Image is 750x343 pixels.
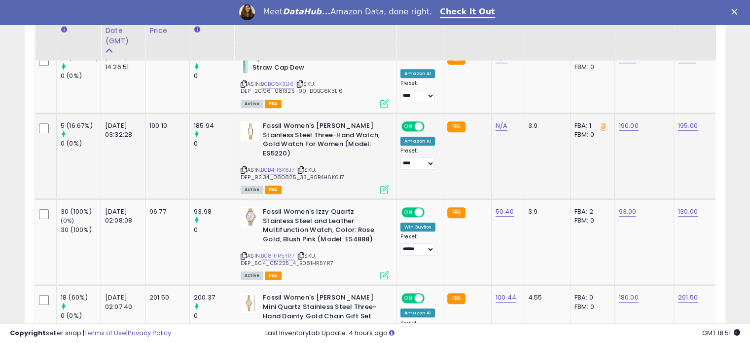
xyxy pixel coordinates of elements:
[241,54,389,107] div: ASIN:
[61,139,101,148] div: 0 (0%)
[574,293,607,302] div: FBA: 0
[400,308,435,317] div: Amazon AI
[105,4,141,46] div: Last Purchase Date (GMT)
[619,121,639,131] a: 190.00
[528,293,563,302] div: 4.55
[263,293,383,332] b: Fossil Women's [PERSON_NAME] Mini Quartz Stainless Steel Three-Hand Dainty Gold Chain Gift Set Wa...
[61,4,97,25] div: Days In Stock
[440,7,495,18] a: Check It Out
[194,293,234,302] div: 200.37
[528,4,566,25] div: Fulfillment Cost
[400,80,435,102] div: Preset:
[261,252,295,260] a: B081HR5YR7
[402,294,415,303] span: ON
[241,80,343,95] span: | SKU: DEP_20.96_081325_99_B0BG6K3L16
[105,54,138,72] div: [DATE] 14:26:51
[702,328,740,338] span: 2025-09-12 18:51 GMT
[194,207,234,216] div: 93.98
[149,121,182,130] div: 190.10
[400,148,435,170] div: Preset:
[528,121,563,130] div: 3.9
[84,328,126,338] a: Terms of Use
[61,72,101,80] div: 0 (0%)
[263,7,432,17] div: Meet Amazon Data, done right.
[265,186,282,194] span: FBA
[574,130,607,139] div: FBM: 0
[61,226,101,234] div: 30 (100%)
[241,121,260,141] img: 31tJvUBAUcL._SL40_.jpg
[423,122,439,131] span: OFF
[400,223,435,231] div: Win BuyBox
[731,9,741,15] div: Close
[194,121,234,130] div: 185.94
[241,207,389,278] div: ASIN:
[10,329,171,338] div: seller snap | |
[252,54,372,75] b: Hydro Flask 24 Oz Standard Flex Straw Cap Dew
[402,122,415,131] span: ON
[194,25,200,34] small: Avg Win Price.
[574,216,607,225] div: FBM: 0
[194,226,234,234] div: 0
[61,121,101,130] div: 5 (16.67%)
[261,166,295,174] a: B0B4H6K6J7
[194,139,234,148] div: 0
[400,69,435,78] div: Amazon AI
[149,4,185,36] div: Last Purchase Price
[194,72,234,80] div: 0
[241,100,263,108] span: All listings currently available for purchase on Amazon
[423,208,439,217] span: OFF
[194,4,230,25] div: Avg Win Price
[678,293,698,303] a: 201.50
[241,166,344,181] span: | SKU: DEP_92.34_080825_33_B0B4H6K6J7
[194,311,234,320] div: 0
[128,328,171,338] a: Privacy Policy
[261,80,294,88] a: B0BG6K3L16
[574,4,610,25] div: Num of Comp.
[678,121,698,131] a: 195.00
[105,121,138,139] div: [DATE] 03:32:28
[241,186,263,194] span: All listings currently available for purchase on Amazon
[241,271,263,280] span: All listings currently available for purchase on Amazon
[149,207,182,216] div: 96.77
[265,271,282,280] span: FBA
[400,137,435,146] div: Amazon AI
[496,121,507,131] a: N/A
[241,121,389,192] div: ASIN:
[149,293,182,302] div: 201.50
[574,63,607,72] div: FBM: 0
[265,329,740,338] div: Last InventoryLab Update: 4 hours ago.
[10,328,46,338] strong: Copyright
[574,207,607,216] div: FBA: 2
[496,293,516,303] a: 100.44
[574,303,607,311] div: FBM: 0
[400,233,435,256] div: Preset:
[574,121,607,130] div: FBA: 1
[239,4,255,20] img: Profile image for Georgie
[496,207,514,217] a: 50.40
[61,311,101,320] div: 0 (0%)
[447,121,465,132] small: FBA
[528,207,563,216] div: 3.9
[263,121,383,160] b: Fossil Women's [PERSON_NAME] Stainless Steel Three-Hand Watch, Gold Watch For Women (Model: ES5220)
[61,207,101,216] div: 30 (100%)
[105,207,138,225] div: [DATE] 02:08:08
[241,252,333,267] span: | SKU: DEP_50.4_051225_4_B081HR5YR7
[423,294,439,303] span: OFF
[61,293,101,302] div: 18 (60%)
[241,293,260,313] img: 41Z0ZYURPcL._SL40_.jpg
[263,207,383,246] b: Fossil Women's Izzy Quartz Stainless Steel and Leather Multifunction Watch, Color: Rose Gold, Blu...
[61,25,67,34] small: Days In Stock.
[678,207,698,217] a: 130.00
[241,207,260,227] img: 41zehuNo2dL._SL40_.jpg
[283,7,330,16] i: DataHub...
[265,100,282,108] span: FBA
[241,54,250,74] img: 212Hf+WcLDL._SL40_.jpg
[105,293,138,311] div: [DATE] 02:07:40
[61,217,74,225] small: (0%)
[447,293,465,304] small: FBA
[402,208,415,217] span: ON
[619,207,637,217] a: 93.00
[619,293,639,303] a: 180.00
[447,207,465,218] small: FBA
